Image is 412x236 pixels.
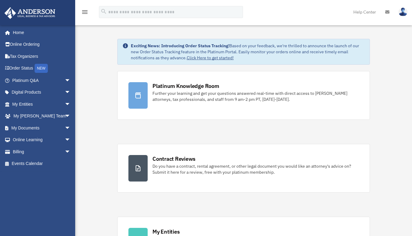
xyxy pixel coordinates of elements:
[131,43,229,48] strong: Exciting News: Introducing Order Status Tracking!
[4,62,80,75] a: Order StatusNEW
[117,144,370,193] a: Contract Reviews Do you have a contract, rental agreement, or other legal document you would like...
[4,26,77,39] a: Home
[65,86,77,99] span: arrow_drop_down
[4,86,80,98] a: Digital Productsarrow_drop_down
[4,50,80,62] a: Tax Organizers
[65,122,77,134] span: arrow_drop_down
[131,43,365,61] div: Based on your feedback, we're thrilled to announce the launch of our new Order Status Tracking fe...
[4,122,80,134] a: My Documentsarrow_drop_down
[81,11,88,16] a: menu
[65,74,77,87] span: arrow_drop_down
[152,90,359,102] div: Further your learning and get your questions answered real-time with direct access to [PERSON_NAM...
[65,110,77,123] span: arrow_drop_down
[4,98,80,110] a: My Entitiesarrow_drop_down
[35,64,48,73] div: NEW
[81,8,88,16] i: menu
[4,134,80,146] a: Online Learningarrow_drop_down
[398,8,407,16] img: User Pic
[152,82,219,90] div: Platinum Knowledge Room
[4,110,80,122] a: My [PERSON_NAME] Teamarrow_drop_down
[4,158,80,170] a: Events Calendar
[152,155,195,163] div: Contract Reviews
[65,134,77,146] span: arrow_drop_down
[4,39,80,51] a: Online Ordering
[152,163,359,175] div: Do you have a contract, rental agreement, or other legal document you would like an attorney's ad...
[187,55,234,61] a: Click Here to get started!
[117,71,370,120] a: Platinum Knowledge Room Further your learning and get your questions answered real-time with dire...
[3,7,57,19] img: Anderson Advisors Platinum Portal
[4,74,80,86] a: Platinum Q&Aarrow_drop_down
[4,146,80,158] a: Billingarrow_drop_down
[100,8,107,15] i: search
[65,146,77,158] span: arrow_drop_down
[152,228,180,235] div: My Entities
[65,98,77,110] span: arrow_drop_down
